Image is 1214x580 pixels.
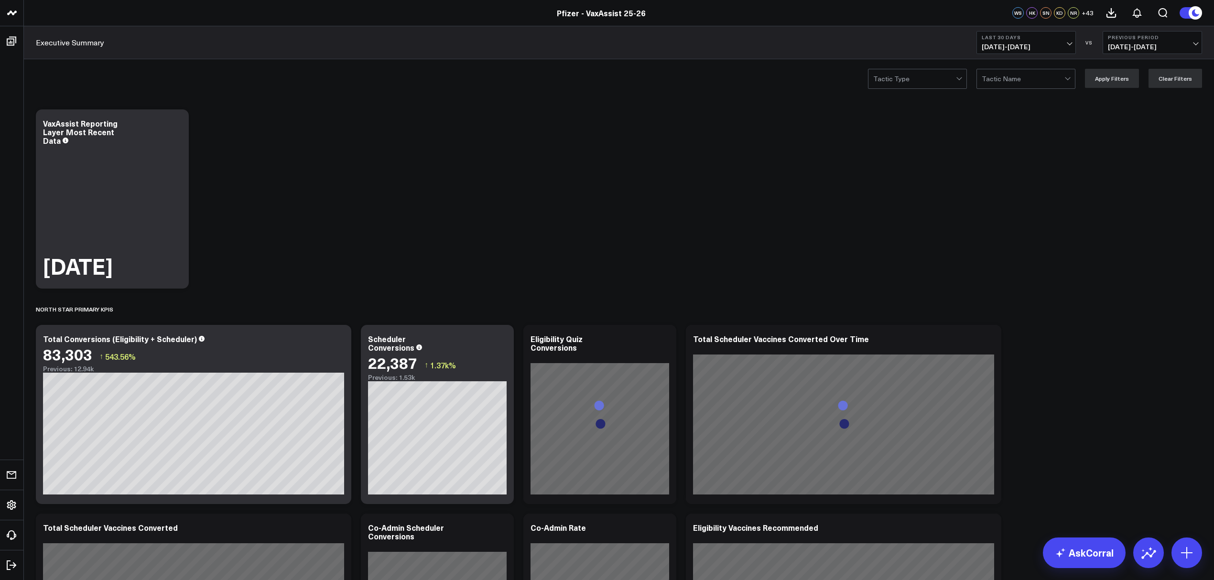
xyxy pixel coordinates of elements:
[1054,7,1065,19] div: KD
[1012,7,1024,19] div: WS
[1026,7,1038,19] div: HK
[531,522,586,533] div: Co-Admin Rate
[43,365,344,373] div: Previous: 12.94k
[557,8,646,18] a: Pfizer - VaxAssist 25-26
[693,333,869,344] div: Total Scheduler Vaccines Converted Over Time
[368,374,507,381] div: Previous: 1.53k
[43,522,178,533] div: Total Scheduler Vaccines Converted
[99,350,103,363] span: ↑
[43,345,92,363] div: 83,303
[368,333,414,353] div: Scheduler Conversions
[982,43,1071,51] span: [DATE] - [DATE]
[1082,7,1094,19] button: +43
[531,333,583,353] div: Eligibility Quiz Conversions
[368,354,417,371] div: 22,387
[982,34,1071,40] b: Last 30 Days
[693,522,818,533] div: Eligibility Vaccines Recommended
[1082,10,1094,16] span: + 43
[1043,537,1126,568] a: AskCorral
[1108,43,1197,51] span: [DATE] - [DATE]
[36,298,113,320] div: North Star Primary KPIs
[1081,40,1098,45] div: VS
[976,31,1076,54] button: Last 30 Days[DATE]-[DATE]
[43,333,197,344] div: Total Conversions (Eligibility + Scheduler)
[424,359,428,371] span: ↑
[43,255,113,277] div: [DATE]
[43,118,118,146] div: VaxAssist Reporting Layer Most Recent Data
[430,360,456,370] span: 1.37k%
[1149,69,1202,88] button: Clear Filters
[36,37,104,48] a: Executive Summary
[1085,69,1139,88] button: Apply Filters
[1103,31,1202,54] button: Previous Period[DATE]-[DATE]
[1040,7,1051,19] div: SN
[1068,7,1079,19] div: NR
[1108,34,1197,40] b: Previous Period
[105,351,136,362] span: 543.56%
[368,522,444,541] div: Co-Admin Scheduler Conversions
